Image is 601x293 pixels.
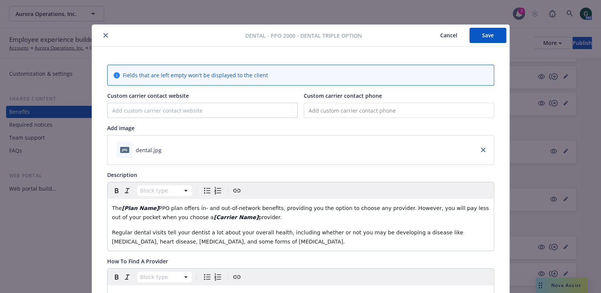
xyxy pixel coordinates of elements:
[111,185,122,196] button: Bold
[214,214,258,220] strong: [Carrier Name]
[122,272,133,282] button: Italic
[107,171,137,178] span: Description
[212,185,223,196] button: Numbered list
[202,272,212,282] button: Bulleted list
[107,92,189,99] span: Custom carrier contact website
[120,147,129,153] span: jpg
[112,205,122,211] span: The
[136,146,162,154] div: dental.jpg
[107,124,135,132] span: Add image
[108,103,297,118] input: Add custom carrier contact website
[304,103,494,118] input: Add custom carrier contact phone
[112,205,491,220] span: PPO plan offers in- and out-of-network benefits, providing you the option to choose any provider....
[212,272,223,282] button: Numbered list
[137,272,192,282] button: Block type
[123,71,268,79] span: Fields that are left empty won't be displayed to the client
[122,185,133,196] button: Italic
[111,272,122,282] button: Bold
[112,229,465,245] span: Regular dental visits tell your dentist a lot about your overall health, including whether or not...
[165,146,171,154] button: download file
[107,258,168,265] span: How To Find A Provider
[304,92,382,99] span: Custom carrier contact phone
[108,199,494,251] div: editable markdown
[101,31,110,40] button: close
[469,28,506,43] button: Save
[122,205,159,211] strong: [Plan Name]
[202,272,223,282] div: toggle group
[428,28,469,43] button: Cancel
[232,272,242,282] button: Create link
[245,32,362,40] span: Dental - PPO 2000 - Dental Triple Option
[202,185,212,196] button: Bulleted list
[202,185,223,196] div: toggle group
[137,185,192,196] button: Block type
[479,145,488,154] a: close
[258,214,282,220] span: provider.
[232,185,242,196] button: Create link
